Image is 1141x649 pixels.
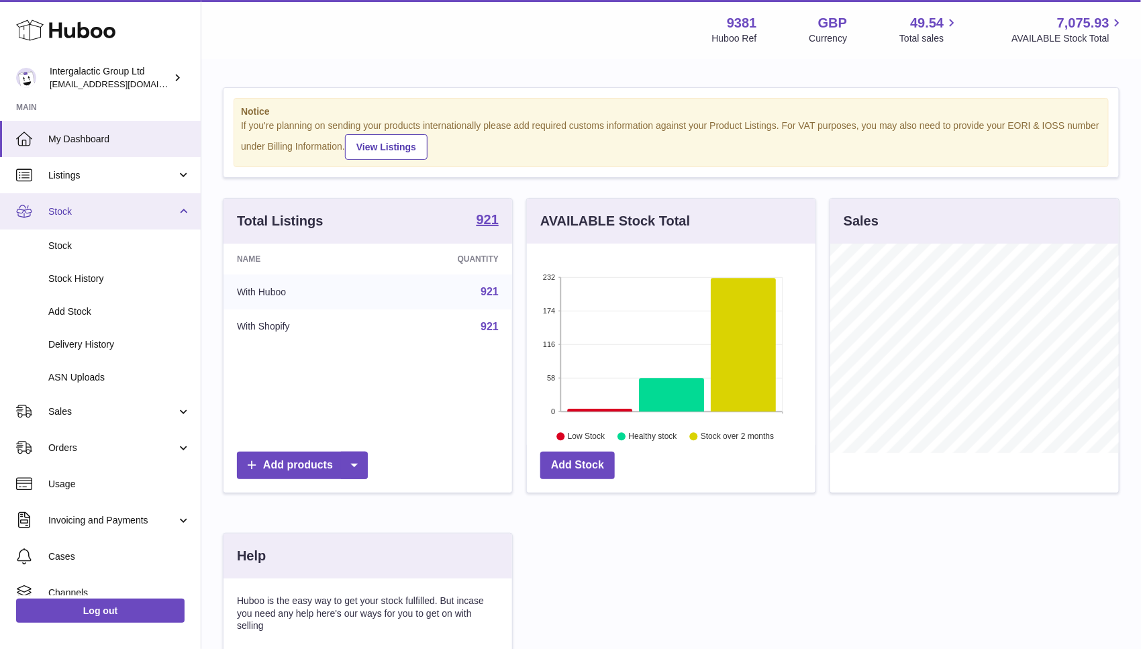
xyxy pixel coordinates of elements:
text: 116 [543,340,555,348]
text: 58 [547,374,555,382]
span: Usage [48,478,191,491]
text: Healthy stock [629,432,678,441]
span: Total sales [899,32,959,45]
strong: Notice [241,105,1101,118]
strong: 9381 [727,14,757,32]
strong: 921 [477,213,499,226]
div: If you're planning on sending your products internationally please add required customs informati... [241,119,1101,160]
a: Add Stock [540,452,615,479]
span: Orders [48,442,177,454]
a: 7,075.93 AVAILABLE Stock Total [1011,14,1125,45]
span: Delivery History [48,338,191,351]
td: With Huboo [224,274,379,309]
text: Stock over 2 months [701,432,774,441]
span: Cases [48,550,191,563]
a: Log out [16,599,185,623]
a: 921 [481,286,499,297]
a: View Listings [345,134,428,160]
span: AVAILABLE Stock Total [1011,32,1125,45]
a: Add products [237,452,368,479]
h3: Total Listings [237,212,324,230]
th: Quantity [379,244,512,274]
div: Intergalactic Group Ltd [50,65,170,91]
span: 7,075.93 [1057,14,1109,32]
img: info@junglistnetwork.com [16,68,36,88]
div: Currency [809,32,848,45]
span: Sales [48,405,177,418]
span: Stock [48,205,177,218]
th: Name [224,244,379,274]
a: 49.54 Total sales [899,14,959,45]
span: Channels [48,587,191,599]
text: 232 [543,273,555,281]
h3: AVAILABLE Stock Total [540,212,690,230]
h3: Sales [844,212,879,230]
td: With Shopify [224,309,379,344]
span: My Dashboard [48,133,191,146]
strong: GBP [818,14,847,32]
span: Stock History [48,272,191,285]
p: Huboo is the easy way to get your stock fulfilled. But incase you need any help here's our ways f... [237,595,499,633]
text: Low Stock [568,432,605,441]
a: 921 [477,213,499,229]
h3: Help [237,547,266,565]
text: 0 [551,407,555,415]
span: ASN Uploads [48,371,191,384]
span: Invoicing and Payments [48,514,177,527]
a: 921 [481,321,499,332]
div: Huboo Ref [712,32,757,45]
span: Listings [48,169,177,182]
text: 174 [543,307,555,315]
span: Stock [48,240,191,252]
span: Add Stock [48,305,191,318]
span: [EMAIL_ADDRESS][DOMAIN_NAME] [50,79,197,89]
span: 49.54 [910,14,944,32]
